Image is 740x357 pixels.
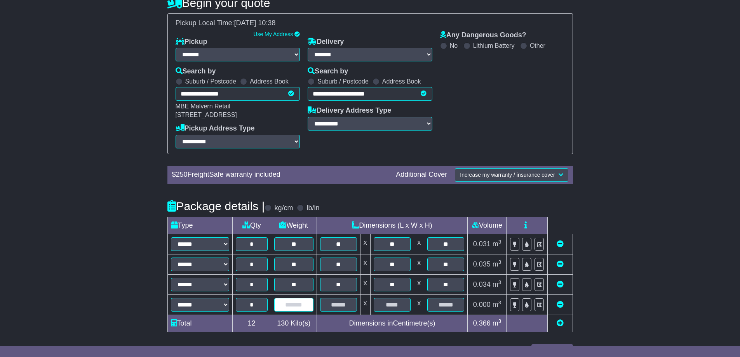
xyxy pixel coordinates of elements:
label: Address Book [382,78,421,85]
td: Dimensions in Centimetre(s) [317,315,468,332]
button: Increase my warranty / insurance cover [455,168,568,182]
td: 12 [232,315,271,332]
span: 250 [176,171,188,178]
label: Address Book [250,78,289,85]
a: Remove this item [557,260,564,268]
span: m [493,319,501,327]
td: x [360,254,370,274]
td: x [360,294,370,315]
label: Search by [176,67,216,76]
td: x [414,234,424,254]
span: 0.031 [473,240,491,248]
span: Increase my warranty / insurance cover [460,172,555,178]
a: Add new item [557,319,564,327]
div: Additional Cover [392,171,451,179]
td: Qty [232,217,271,234]
label: Pickup Address Type [176,124,255,133]
label: Delivery Address Type [308,106,391,115]
span: m [493,260,501,268]
sup: 3 [498,239,501,245]
label: kg/cm [274,204,293,212]
label: lb/in [306,204,319,212]
span: m [493,240,501,248]
span: 0.034 [473,280,491,288]
span: MBE Malvern Retail [176,103,230,110]
span: [STREET_ADDRESS] [176,111,237,118]
label: Suburb / Postcode [317,78,369,85]
td: Total [167,315,232,332]
sup: 3 [498,318,501,324]
span: 130 [277,319,289,327]
td: Volume [468,217,507,234]
sup: 3 [498,300,501,305]
label: Lithium Battery [473,42,515,49]
label: No [450,42,458,49]
label: Delivery [308,38,344,46]
div: Pickup Local Time: [172,19,569,28]
span: m [493,280,501,288]
span: 0.000 [473,301,491,308]
td: x [414,254,424,274]
div: $ FreightSafe warranty included [168,171,392,179]
label: Pickup [176,38,207,46]
label: Search by [308,67,348,76]
span: 0.035 [473,260,491,268]
td: x [360,234,370,254]
sup: 3 [498,279,501,285]
label: Any Dangerous Goods? [440,31,526,40]
td: x [360,274,370,294]
a: Use My Address [253,31,293,37]
span: [DATE] 10:38 [234,19,276,27]
td: x [414,274,424,294]
sup: 3 [498,259,501,265]
label: Suburb / Postcode [185,78,237,85]
span: 0.366 [473,319,491,327]
h4: Package details | [167,200,265,212]
td: Kilo(s) [271,315,317,332]
a: Remove this item [557,240,564,248]
td: x [414,294,424,315]
td: Dimensions (L x W x H) [317,217,468,234]
td: Weight [271,217,317,234]
a: Remove this item [557,280,564,288]
td: Type [167,217,232,234]
a: Remove this item [557,301,564,308]
span: m [493,301,501,308]
label: Other [530,42,545,49]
